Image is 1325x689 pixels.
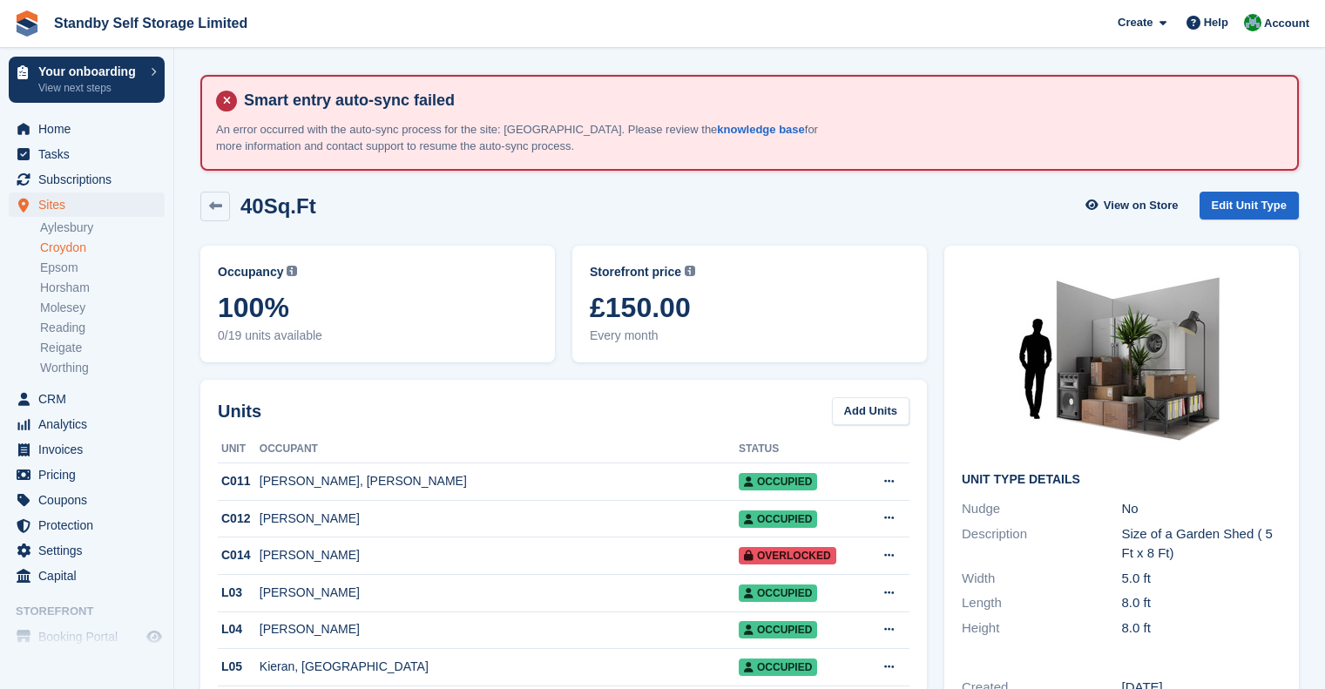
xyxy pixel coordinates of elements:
span: Coupons [38,488,143,512]
div: C011 [218,472,260,490]
a: Molesey [40,300,165,316]
span: Account [1264,15,1309,32]
span: Subscriptions [38,167,143,192]
a: Croydon [40,240,165,256]
a: Your onboarding View next steps [9,57,165,103]
a: Preview store [144,626,165,647]
div: Kieran, [GEOGRAPHIC_DATA] [260,658,739,676]
div: L04 [218,620,260,638]
div: [PERSON_NAME] [260,620,739,638]
div: L03 [218,584,260,602]
div: Description [962,524,1122,564]
a: menu [9,387,165,411]
a: Epsom [40,260,165,276]
span: Tasks [38,142,143,166]
p: View next steps [38,80,142,96]
h2: 40Sq.Ft [240,194,316,218]
span: Occupied [739,659,817,676]
a: menu [9,412,165,436]
img: Megan Cotton [1244,14,1261,31]
a: menu [9,538,165,563]
div: Width [962,569,1122,589]
a: Add Units [832,397,909,426]
a: menu [9,167,165,192]
span: Storefront [16,603,173,620]
a: menu [9,193,165,217]
a: Worthing [40,360,165,376]
span: Settings [38,538,143,563]
a: menu [9,117,165,141]
th: Status [739,436,863,463]
a: Edit Unit Type [1200,192,1299,220]
span: Create [1118,14,1153,31]
span: Occupied [739,510,817,528]
span: Occupied [739,621,817,638]
h2: Units [218,398,261,424]
span: Every month [590,327,909,345]
span: 0/19 units available [218,327,537,345]
a: menu [9,564,165,588]
p: An error occurred with the auto-sync process for the site: [GEOGRAPHIC_DATA]. Please review the f... [216,121,826,155]
div: C014 [218,546,260,564]
span: Sites [38,193,143,217]
div: [PERSON_NAME] [260,510,739,528]
span: Occupancy [218,263,283,281]
span: Home [38,117,143,141]
div: 5.0 ft [1122,569,1282,589]
h4: Smart entry auto-sync failed [237,91,1283,111]
a: View on Store [1084,192,1186,220]
span: CRM [38,387,143,411]
span: Protection [38,513,143,537]
div: Nudge [962,499,1122,519]
div: Size of a Garden Shed ( 5 Ft x 8 Ft) [1122,524,1282,564]
div: C012 [218,510,260,528]
span: Booking Portal [38,625,143,649]
div: [PERSON_NAME], [PERSON_NAME] [260,472,739,490]
span: £150.00 [590,292,909,323]
a: knowledge base [717,123,804,136]
a: menu [9,437,165,462]
span: 100% [218,292,537,323]
span: Pricing [38,463,143,487]
a: Reigate [40,340,165,356]
a: menu [9,142,165,166]
h2: Unit Type details [962,473,1281,487]
span: Overlocked [739,547,836,564]
div: [PERSON_NAME] [260,584,739,602]
img: stora-icon-8386f47178a22dfd0bd8f6a31ec36ba5ce8667c1dd55bd0f319d3a0aa187defe.svg [14,10,40,37]
img: 40-sqft-unit.jpg [991,263,1253,459]
a: Horsham [40,280,165,296]
div: 8.0 ft [1122,618,1282,638]
div: Height [962,618,1122,638]
span: View on Store [1104,197,1179,214]
span: Occupied [739,584,817,602]
a: menu [9,488,165,512]
a: menu [9,513,165,537]
a: menu [9,463,165,487]
div: L05 [218,658,260,676]
p: Your onboarding [38,65,142,78]
span: Storefront price [590,263,681,281]
span: Invoices [38,437,143,462]
span: Capital [38,564,143,588]
a: Reading [40,320,165,336]
span: Analytics [38,412,143,436]
a: Standby Self Storage Limited [47,9,254,37]
span: Help [1204,14,1228,31]
span: Occupied [739,473,817,490]
div: 8.0 ft [1122,593,1282,613]
img: icon-info-grey-7440780725fd019a000dd9b08b2336e03edf1995a4989e88bcd33f0948082b44.svg [685,266,695,276]
a: menu [9,625,165,649]
th: Occupant [260,436,739,463]
img: icon-info-grey-7440780725fd019a000dd9b08b2336e03edf1995a4989e88bcd33f0948082b44.svg [287,266,297,276]
div: No [1122,499,1282,519]
a: Aylesbury [40,220,165,236]
th: Unit [218,436,260,463]
div: [PERSON_NAME] [260,546,739,564]
div: Length [962,593,1122,613]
